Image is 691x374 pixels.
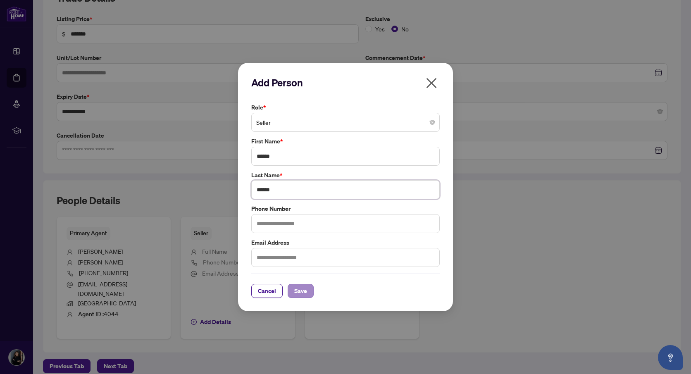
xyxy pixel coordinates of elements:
h2: Add Person [251,76,440,89]
span: Save [294,284,307,298]
label: Phone Number [251,204,440,213]
span: Cancel [258,284,276,298]
button: Cancel [251,284,283,298]
label: Last Name [251,171,440,180]
button: Save [288,284,314,298]
button: Open asap [658,345,683,370]
label: Email Address [251,238,440,247]
span: close-circle [430,120,435,125]
span: Seller [256,114,435,130]
label: First Name [251,137,440,146]
span: close [425,76,438,90]
label: Role [251,103,440,112]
